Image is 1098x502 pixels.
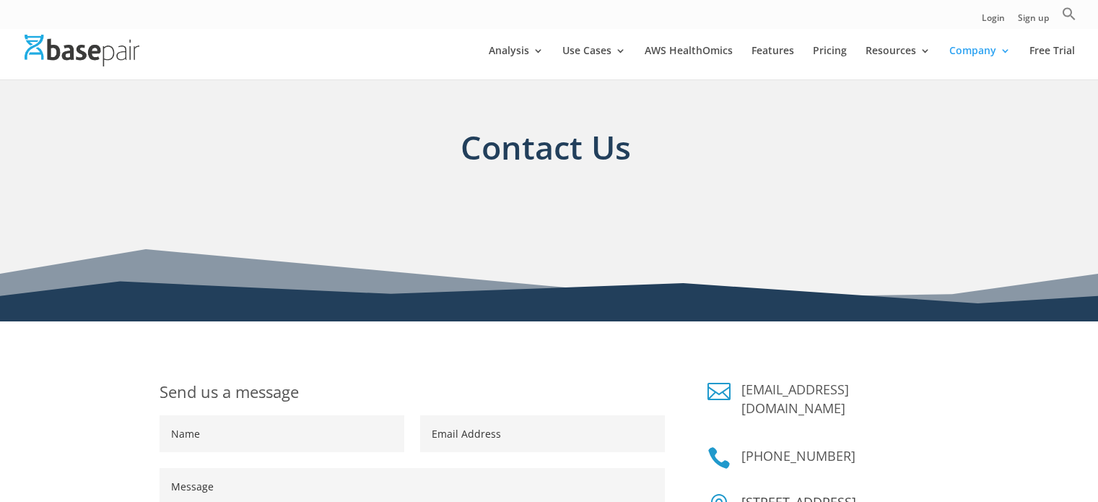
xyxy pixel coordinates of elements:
a: Features [751,46,794,79]
a: Login [982,14,1005,29]
a: Use Cases [562,46,626,79]
a:  [707,446,731,469]
h1: Send us a message [160,380,665,415]
h1: Contact Us [160,124,932,194]
a:  [707,380,731,403]
a: Analysis [489,46,544,79]
a: Free Trial [1029,46,1075,79]
img: Basepair [25,35,139,66]
svg: Search [1062,7,1076,21]
input: Name [160,415,404,452]
a: Resources [866,46,931,79]
a: Sign up [1018,14,1049,29]
input: Email Address [420,415,665,452]
a: AWS HealthOmics [645,46,733,79]
a: Pricing [813,46,847,79]
a: [PHONE_NUMBER] [741,447,855,464]
a: Search Icon Link [1062,7,1076,29]
a: Company [949,46,1011,79]
a: [EMAIL_ADDRESS][DOMAIN_NAME] [741,381,849,417]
